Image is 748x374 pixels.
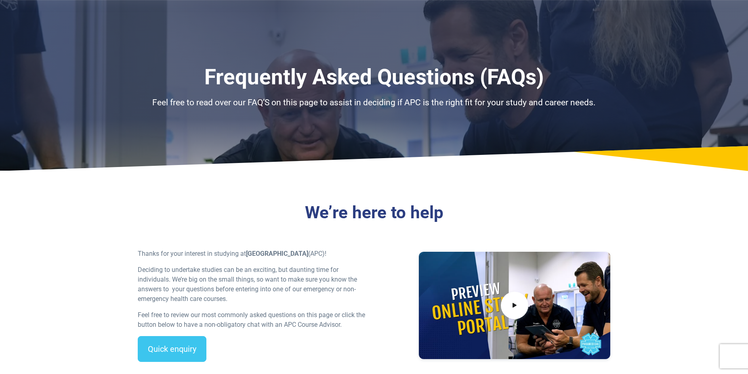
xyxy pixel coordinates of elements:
[138,311,365,328] span: Feel free to review our most commonly asked questions on this page or click the button below to h...
[246,250,308,257] strong: [GEOGRAPHIC_DATA]
[138,65,610,90] h1: Frequently Asked Questions (FAQs)
[138,203,610,223] h3: We’re here to help
[138,250,326,257] span: Thanks for your interest in studying at (APC)!
[138,266,357,303] span: Deciding to undertake studies can be an exciting, but daunting time for individuals. We’re big on...
[138,336,206,362] a: Quick enquiry
[138,96,610,109] p: Feel free to read over our FAQ’S on this page to assist in deciding if APC is the right fit for y...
